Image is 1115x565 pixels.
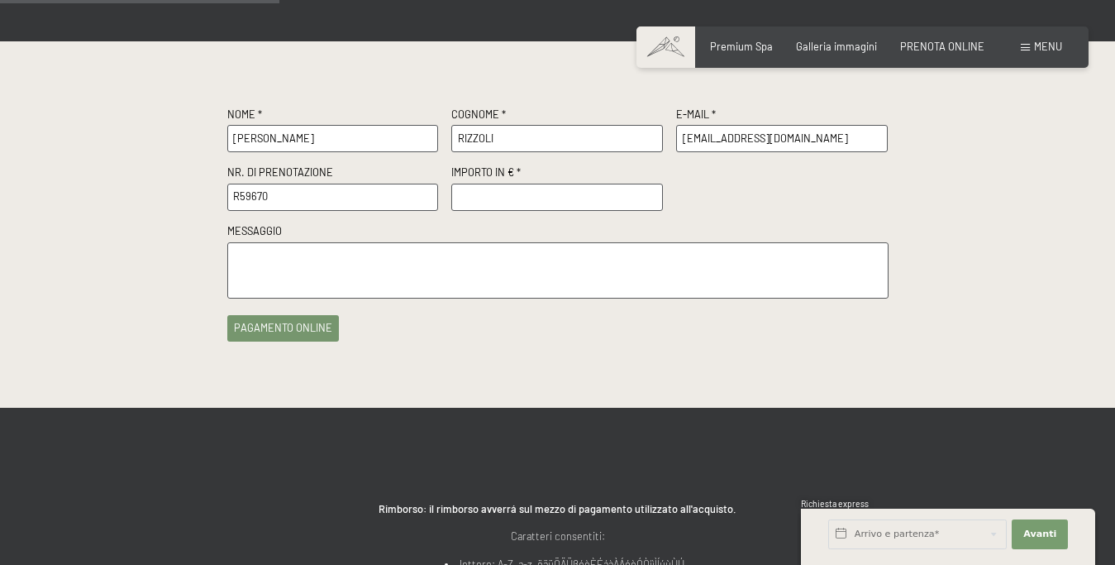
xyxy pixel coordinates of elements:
label: Nr. di prenotazione [227,165,439,184]
a: PRENOTA ONLINE [900,40,984,53]
label: Nome * [227,108,439,126]
span: Menu [1034,40,1062,53]
button: pagamento online [227,315,339,342]
span: Avanti [1023,528,1056,541]
a: Premium Spa [710,40,773,53]
span: Richiesta express [801,499,869,509]
a: Galleria immagini [796,40,877,53]
button: Avanti [1012,520,1068,549]
label: E-Mail * [676,108,888,126]
strong: Rimborso: il rimborso avverrá sul mezzo di pagamento utilizzato all'acquisto. [379,502,736,515]
label: Importo in € * [451,165,663,184]
label: Cognome * [451,108,663,126]
p: Caratteri consentiti: [227,528,889,544]
label: Messaggio [227,224,889,242]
